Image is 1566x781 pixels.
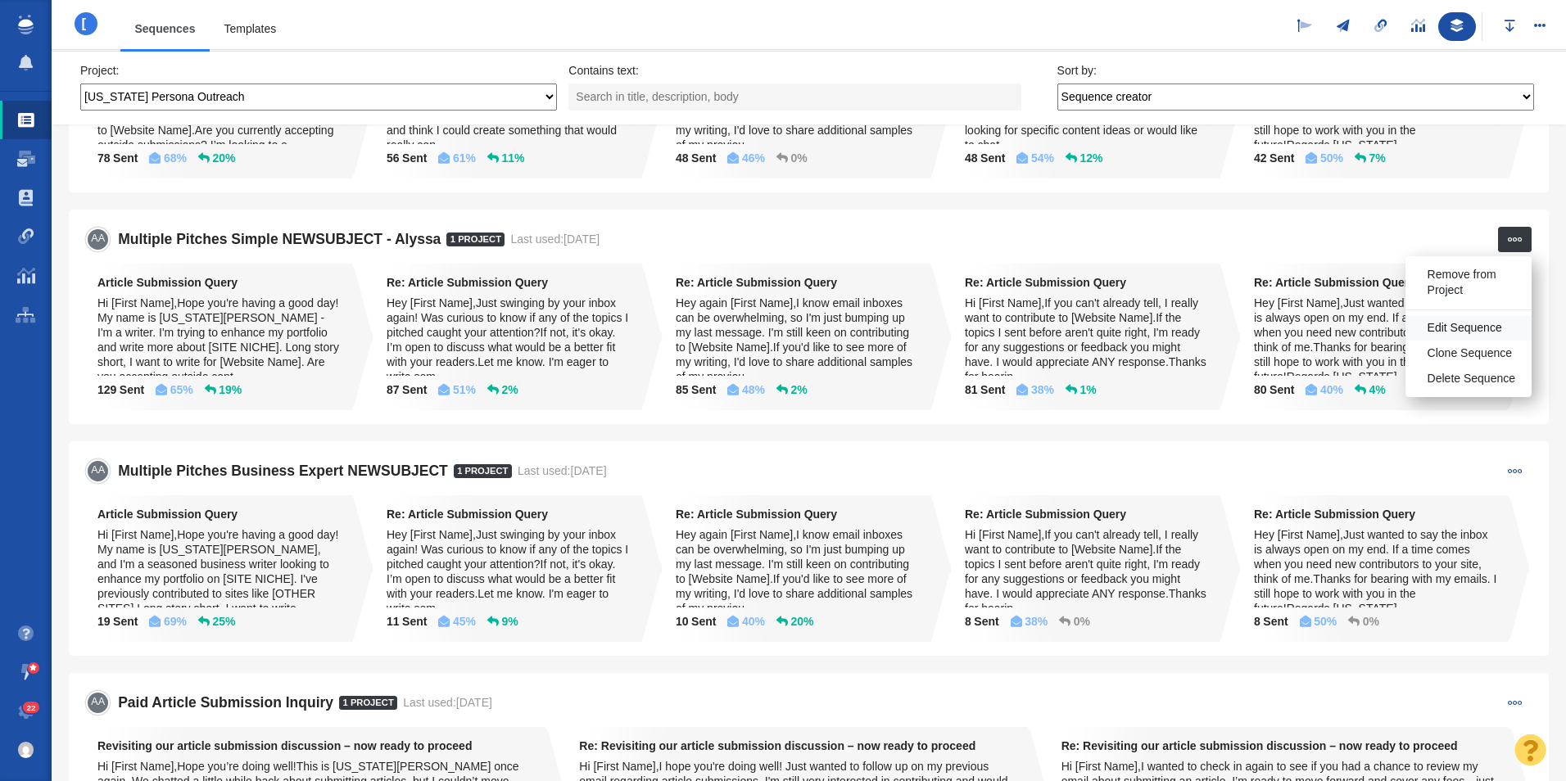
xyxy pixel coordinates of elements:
div: Last used: [403,695,492,710]
strong: Re: Article Submission Query [676,507,919,521]
strong: Sent [676,616,716,627]
strong: 25% [212,616,235,627]
span: Edit Sequence [1428,320,1502,336]
img: buzzstream_logo_iconsimple.png [18,15,33,34]
span: 1 Project [454,464,512,478]
strong: 65% [170,384,193,395]
h5: Multiple Pitches Simple NEWSUBJECT - Alyssa [118,231,446,248]
div: Hi [First Name],If you can't already tell, I really want to contribute to [Website Name].If the t... [965,296,1208,376]
strong: Sent [387,152,427,164]
strong: Sent [1254,152,1294,164]
div: Hey [First Name],Just wanted to say the inbox is always open on my end. If a time comes when you ... [1254,527,1497,607]
strong: 2% [501,384,518,395]
strong: 12% [1079,152,1102,164]
span: [DATE] [456,696,492,709]
span: 11 [387,616,400,627]
strong: 50% [1320,152,1343,164]
span: Clone Sequence [1428,345,1513,362]
strong: 20% [790,616,813,627]
div: Last used: [518,463,607,478]
strong: Re: Article Submission Query [1254,507,1497,521]
img: 69efbeddf03ddeeee4985905a694414b [18,742,34,758]
strong: Sent [965,152,1005,164]
strong: 61% [453,152,476,164]
strong: 68% [164,152,187,164]
strong: 46% [742,152,765,164]
span: 129 [97,384,116,395]
input: Search in title, description, body [568,84,1021,110]
strong: 1% [1079,384,1096,395]
label: Contains text: [568,63,639,78]
span: 22 [23,702,40,714]
span: 42 [1254,152,1267,164]
strong: Sent [676,152,716,164]
strong: 4% [1369,384,1385,395]
span: 48 [676,152,689,164]
div: Hey [First Name],Just swinging by your inbox again! Was curious to know if any of the topics I pi... [387,527,630,607]
strong: Sent [97,152,138,164]
a: Edit Sequence [1405,316,1532,341]
strong: Sent [97,616,138,627]
div: Hi [First Name],If you can't already tell, I really want to contribute to [Website Name].If the t... [965,527,1208,607]
strong: Sent [1254,384,1294,395]
h5: Paid Article Submission Inquiry [118,694,339,711]
div: Hey again [First Name],I know email inboxes can be overwhelming, so I'm just bumping up my last m... [676,527,919,607]
strong: 19% [219,384,242,395]
strong: Sent [1254,616,1288,627]
span: 1 Project [446,232,505,246]
span: 1 Project [339,696,397,710]
strong: 69% [164,616,187,627]
span: 78 [97,152,111,164]
div: Hi [First Name],Hope you're having a good day! My name is [US_STATE][PERSON_NAME] - I'm a writer.... [97,296,341,376]
div: Last used: [510,232,600,246]
label: Project: [80,63,119,78]
span: 80 [1254,384,1267,395]
strong: 38% [1031,384,1054,395]
span: 48 [965,152,978,164]
span: AA [81,223,115,255]
strong: 54% [1031,152,1054,164]
strong: 38% [1025,616,1048,627]
strong: Sent [965,384,1005,395]
span: 56 [387,152,400,164]
span: 8 [965,616,971,627]
strong: Re: Article Submission Query [387,507,630,521]
div: Hey again [First Name],I know email inboxes can be overwhelming, so I'm just bumping up my last m... [676,296,919,376]
strong: 9% [501,616,518,627]
strong: 51% [453,384,476,395]
strong: 40% [742,616,765,627]
strong: Sent [97,384,144,395]
strong: 0% [1074,616,1090,627]
span: AA [81,455,115,487]
span: 87 [387,384,400,395]
strong: Re: Article Submission Query [387,275,630,290]
div: Hi [First Name],Hope you're having a good day! My name is [US_STATE][PERSON_NAME], and I'm a seas... [97,527,341,607]
span: AA [81,687,115,719]
span: 10 [676,616,689,627]
div: Hey [First Name],Just swinging by your inbox again! Was curious to know if any of the topics I pi... [387,296,630,376]
span: 19 [97,616,111,627]
strong: Re: Article Submission Query [965,507,1208,521]
strong: Article Submission Query [97,275,341,290]
a: Templates [224,22,276,35]
strong: Re: Revisiting our article submission discussion – now ready to proceed [1061,738,1497,753]
span: [DATE] [571,464,607,477]
span: 81 [965,384,978,395]
h5: Multiple Pitches Business Expert NEWSUBJECT [118,463,454,480]
strong: 11% [501,152,524,164]
strong: 2% [790,384,807,395]
span: 85 [676,384,689,395]
strong: Article Submission Query [97,507,341,521]
strong: 0% [1363,616,1379,627]
label: Sort by: [1057,63,1097,78]
strong: Revisiting our article submission discussion – now ready to proceed [97,738,533,753]
span: Delete Sequence [1428,371,1515,387]
strong: Sent [387,384,427,395]
a: Remove from Project [1405,262,1532,303]
span: [DATE] [563,232,600,246]
a: Delete Sequence [1405,366,1532,391]
span: Remove from Project [1428,267,1522,299]
h4: [US_STATE] Persona Outreach [75,12,97,35]
strong: 45% [453,616,476,627]
strong: 40% [1320,384,1343,395]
